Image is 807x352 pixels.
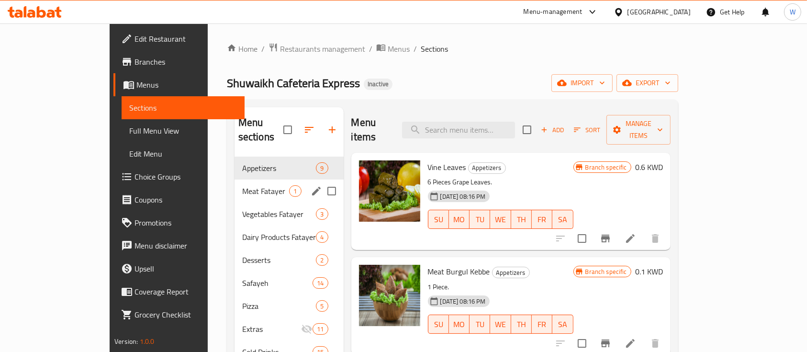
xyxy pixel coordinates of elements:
span: SA [556,213,569,227]
span: FR [536,213,549,227]
span: MO [453,213,466,227]
div: Safayeh14 [235,272,344,295]
button: WE [490,315,511,334]
span: Upsell [134,263,237,274]
span: [DATE] 08:16 PM [437,192,490,201]
span: Sort sections [298,118,321,141]
span: TH [515,213,528,227]
span: 1 [290,187,301,196]
svg: Inactive section [301,323,313,335]
span: Select to update [572,228,592,249]
button: SU [428,315,449,334]
span: Vine Leaves [428,160,466,174]
div: items [316,231,328,243]
span: Edit Restaurant [134,33,237,45]
span: Appetizers [493,267,529,278]
p: 1 Piece. [428,281,573,293]
span: Desserts [242,254,316,266]
span: 3 [316,210,327,219]
button: TU [470,315,490,334]
div: Inactive [364,79,392,90]
div: Meat Fatayer1edit [235,180,344,203]
span: Inactive [364,80,392,88]
span: Edit Menu [129,148,237,159]
a: Restaurants management [269,43,365,55]
span: Branches [134,56,237,68]
a: Coupons [113,188,245,211]
a: Edit Restaurant [113,27,245,50]
li: / [414,43,417,55]
button: export [616,74,678,92]
button: TU [470,210,490,229]
li: / [261,43,265,55]
span: W [790,7,796,17]
span: Restaurants management [280,43,365,55]
div: Safayeh [242,277,313,289]
span: Version: [114,335,138,348]
button: WE [490,210,511,229]
span: export [624,77,671,89]
a: Edit Menu [122,142,245,165]
a: Menu disclaimer [113,234,245,257]
span: 9 [316,164,327,173]
span: 4 [316,233,327,242]
span: Menu disclaimer [134,240,237,251]
span: 2 [316,256,327,265]
div: Appetizers [468,162,506,174]
div: items [289,185,301,197]
span: 1.0.0 [140,335,155,348]
span: Pizza [242,300,316,312]
a: Choice Groups [113,165,245,188]
span: Menus [388,43,410,55]
span: Manage items [614,118,663,142]
button: Manage items [606,115,671,145]
a: Full Menu View [122,119,245,142]
button: TH [511,210,532,229]
button: Add section [321,118,344,141]
span: Menus [136,79,237,91]
span: MO [453,318,466,331]
button: SA [552,210,573,229]
span: Add [539,125,565,136]
span: Grocery Checklist [134,309,237,320]
span: Extras [242,323,301,335]
p: 6 Pieces Grape Leaves. [428,176,573,188]
span: Promotions [134,217,237,228]
div: Desserts2 [235,249,344,272]
span: Branch specific [582,267,631,276]
span: Coverage Report [134,286,237,297]
a: Promotions [113,211,245,234]
a: Coverage Report [113,280,245,303]
button: FR [532,210,552,229]
button: FR [532,315,552,334]
span: Appetizers [242,162,316,174]
div: Menu-management [524,6,583,18]
span: Sections [129,102,237,114]
nav: breadcrumb [227,43,678,55]
div: Appetizers [492,267,530,278]
li: / [369,43,372,55]
span: Choice Groups [134,171,237,182]
a: Edit menu item [625,338,636,349]
span: Sort items [568,123,606,137]
button: TH [511,315,532,334]
span: [DATE] 08:16 PM [437,297,490,306]
input: search [402,122,515,138]
h6: 0.1 KWD [635,265,663,278]
div: items [316,162,328,174]
span: Select section [517,120,537,140]
span: Dairy Products Fatayer [242,231,316,243]
span: TU [473,318,486,331]
button: delete [644,227,667,250]
a: Upsell [113,257,245,280]
a: Grocery Checklist [113,303,245,326]
span: Appetizers [469,162,505,173]
div: items [313,323,328,335]
span: Sort [574,125,600,136]
button: MO [449,315,470,334]
span: Meat Burgul Kebbe [428,264,490,279]
div: items [313,277,328,289]
span: Coupons [134,194,237,205]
